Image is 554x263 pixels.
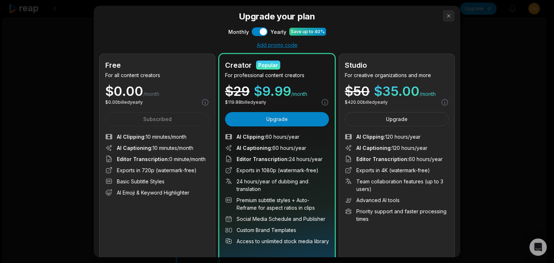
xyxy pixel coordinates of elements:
span: AI Captioning : [237,145,272,151]
div: $ 29 [225,85,250,98]
span: /month [291,90,307,98]
span: AI Clipping : [237,134,265,140]
span: $ 9.99 [254,85,291,98]
li: Social Media Schedule and Publisher [225,215,329,223]
div: Add promo code [100,42,454,48]
button: Upgrade [345,112,449,126]
li: Premium subtitle styles + Auto-Reframe for aspect ratios in clips [225,196,329,211]
h2: Creator [225,60,252,71]
span: AI Captioning : [356,145,392,151]
div: Popular [258,61,278,69]
h2: Free [105,60,121,71]
span: AI Clipping : [356,134,385,140]
span: 10 minutes/month [117,144,193,152]
li: Exports in 4K (watermark-free) [345,166,449,174]
p: For all content creators [105,71,209,79]
span: 10 minutes/month [117,133,186,141]
p: $ 420.00 billed yearly [345,99,388,106]
span: Editor Transcription : [117,156,169,162]
span: 24 hours/year [237,155,322,163]
div: Save up to 40% [291,28,325,35]
span: 0 minute/month [117,155,206,163]
li: Exports in 1080p (watermark-free) [225,166,329,174]
span: Editor Transcription : [356,156,409,162]
li: Access to unlimited stock media library [225,237,329,245]
span: AI Clipping : [117,134,146,140]
span: 120 hours/year [356,144,427,152]
span: 120 hours/year [356,133,421,141]
li: Priority support and faster processing times [345,208,449,223]
li: Basic Subtitle Styles [105,178,209,185]
span: Monthly [228,28,249,36]
li: Custom Brand Templates [225,226,329,234]
span: 60 hours/year [237,133,299,141]
p: $ 119.88 billed yearly [225,99,266,106]
span: $ 0.00 [105,85,143,98]
span: Editor Transcription : [237,156,289,162]
li: 24 hours/year of dubbing and translation [225,178,329,193]
h2: Studio [345,60,367,71]
span: /month [419,90,436,98]
p: For creative organizations and more [345,71,449,79]
p: $ 0.00 billed yearly [105,99,143,106]
p: For professional content creators [225,71,329,79]
span: AI Captioning : [117,145,153,151]
span: 60 hours/year [356,155,443,163]
li: AI Emoji & Keyword Highlighter [105,189,209,196]
span: Yearly [271,28,286,36]
span: 60 hours/year [237,144,306,152]
button: Upgrade [225,112,329,126]
h3: Upgrade your plan [100,10,454,23]
span: /month [143,90,159,98]
span: $ 35.00 [374,85,419,98]
li: Advanced AI tools [345,196,449,204]
div: $ 50 [345,85,370,98]
li: Exports in 720p (watermark-free) [105,166,209,174]
li: Team collaboration features (up to 3 users) [345,178,449,193]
